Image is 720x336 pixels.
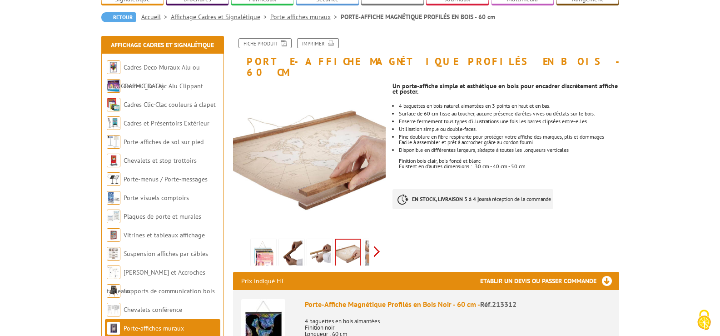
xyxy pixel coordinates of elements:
[124,306,182,314] a: Chevalets conférence
[241,272,284,290] p: Prix indiqué HT
[480,272,619,290] h3: Etablir un devis ou passer commande
[107,191,120,205] img: Porte-visuels comptoirs
[107,321,120,335] img: Porte-affiches muraux
[233,82,386,236] img: 213399_porte-affiches_magnetique_bois_fonce_3.jpg
[107,172,120,186] img: Porte-menus / Porte-messages
[107,268,205,295] a: [PERSON_NAME] et Accroches tableaux
[399,134,619,140] p: Fine doublure en fibre respirante pour protéger votre affiche des marques, plis et dommages
[107,210,120,223] img: Plaques de porte et murales
[480,300,516,309] span: Réf.213312
[111,41,214,49] a: Affichage Cadres et Signalétique
[107,228,120,242] img: Vitrines et tableaux affichage
[399,147,619,164] p: Disponible en différentes largeurs, s’adapte à toutes les longueurs verticales Finition bois clai...
[372,244,381,259] span: Next
[309,241,331,269] img: 213399_porte-affiches_magnetique_bois_clair_2.jpg
[399,164,619,169] p: Existent en d'autres dimensions : 30 cm - 40 cm - 50 cm
[107,303,120,316] img: Chevalets conférence
[412,196,488,202] strong: EN STOCK, LIVRAISON 3 à 4 jours
[238,38,292,48] a: Fiche produit
[107,98,120,111] img: Cadres Clic-Clac couleurs à clapet
[107,116,120,130] img: Cadres et Présentoirs Extérieur
[399,126,619,132] li: Utilisation simple ou double-faces.
[226,38,626,78] h1: PORTE-AFFICHE MAGNÉTIQUE PROFILÉS EN BOIS - 60 cm
[107,247,120,261] img: Suspension affiches par câbles
[141,13,171,21] a: Accueil
[124,194,189,202] a: Porte-visuels comptoirs
[365,241,387,269] img: 213399_porte-affiches_magnetique_bois_clair_4.jpg
[124,138,204,146] a: Porte-affiches de sol sur pied
[124,324,184,332] a: Porte-affiches muraux
[281,241,303,269] img: 213399_porte-affiches_magnetique_bois_fonce_2.jpg
[341,12,495,21] li: PORTE-AFFICHE MAGNÉTIQUE PROFILÉS EN BOIS - 60 cm
[693,309,715,331] img: Cookies (fenêtre modale)
[270,13,341,21] a: Porte-affiches muraux
[399,119,619,124] li: Enserre fermement tous types d’illustrations une fois les barres clipsées entre-elles.
[253,241,274,269] img: 213312_profiles_bois_aimantes_60_cm.jpg
[107,63,200,90] a: Cadres Deco Muraux Alu ou [GEOGRAPHIC_DATA]
[107,154,120,167] img: Chevalets et stop trottoirs
[124,212,201,221] a: Plaques de porte et murales
[399,103,619,109] li: 4 baguettes en bois naturel aimantées en 3 points en haut et en bas.
[392,82,618,95] strong: Un porte-affiche simple et esthétique en bois pour encadrer discrètement affiche et poster.
[688,305,720,336] button: Cookies (fenêtre modale)
[101,12,136,22] a: Retour
[336,240,360,268] img: 213399_porte-affiches_magnetique_bois_fonce_3.jpg
[124,231,205,239] a: Vitrines et tableaux affichage
[297,38,339,48] a: Imprimer
[124,100,216,109] a: Cadres Clic-Clac couleurs à clapet
[399,140,619,145] p: Facile à assembler et prêt à accrocher grâce au cordon fourni
[107,266,120,279] img: Cimaises et Accroches tableaux
[171,13,270,21] a: Affichage Cadres et Signalétique
[124,82,203,90] a: Cadres Clic-Clac Alu Clippant
[124,156,197,165] a: Chevalets et stop trottoirs
[124,250,208,258] a: Suspension affiches par câbles
[107,135,120,149] img: Porte-affiches de sol sur pied
[305,299,611,310] div: Porte-Affiche Magnétique Profilés en Bois Noir - 60 cm -
[124,287,215,295] a: Supports de communication bois
[399,111,619,116] li: Surface de 60 cm lisse au toucher, aucune présence d’arêtes vives ou d’éclats sur le bois.
[392,189,553,209] p: à réception de la commande
[107,60,120,74] img: Cadres Deco Muraux Alu ou Bois
[124,175,208,183] a: Porte-menus / Porte-messages
[124,119,209,127] a: Cadres et Présentoirs Extérieur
